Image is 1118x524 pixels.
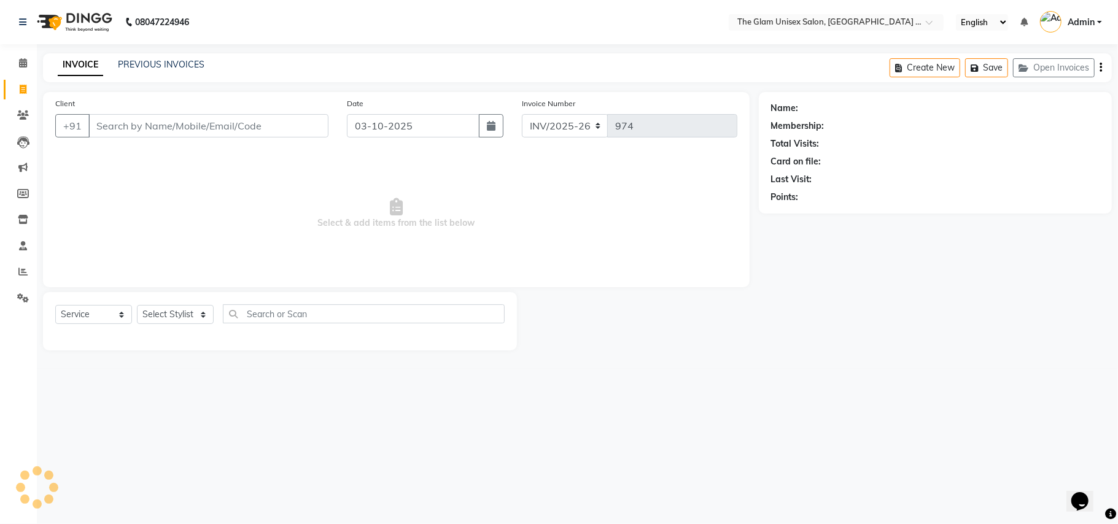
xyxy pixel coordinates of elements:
button: +91 [55,114,90,137]
div: Last Visit: [771,173,812,186]
img: Admin [1040,11,1062,33]
div: Total Visits: [771,137,820,150]
a: PREVIOUS INVOICES [118,59,204,70]
button: Create New [890,58,960,77]
b: 08047224946 [135,5,189,39]
input: Search or Scan [223,304,505,323]
button: Open Invoices [1013,58,1095,77]
div: Name: [771,102,799,115]
div: Points: [771,191,799,204]
iframe: chat widget [1066,475,1106,512]
label: Invoice Number [522,98,575,109]
button: Save [965,58,1008,77]
a: INVOICE [58,54,103,76]
label: Date [347,98,363,109]
div: Membership: [771,120,825,133]
div: Card on file: [771,155,821,168]
label: Client [55,98,75,109]
span: Admin [1068,16,1095,29]
img: logo [31,5,115,39]
span: Select & add items from the list below [55,152,737,275]
input: Search by Name/Mobile/Email/Code [88,114,328,137]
